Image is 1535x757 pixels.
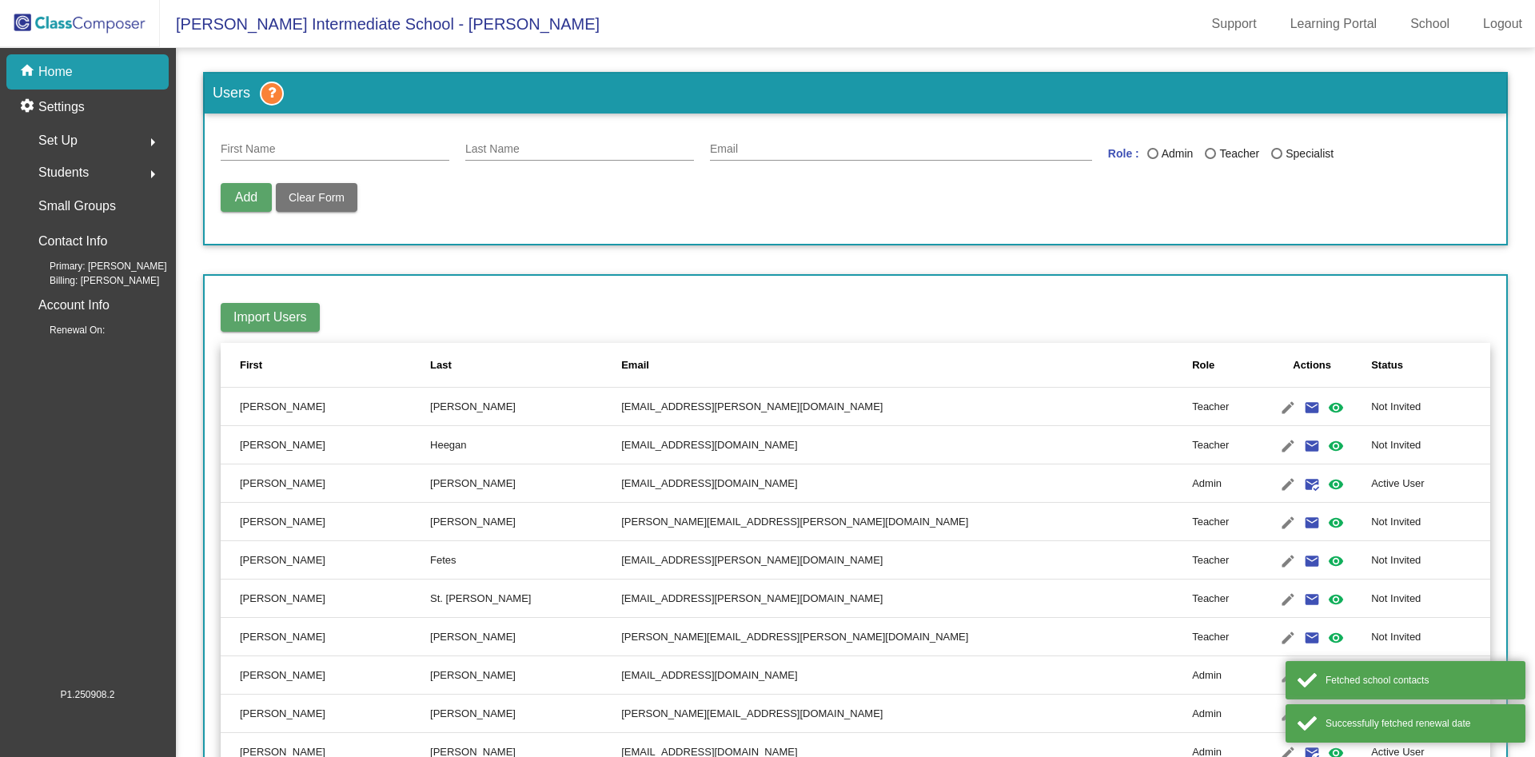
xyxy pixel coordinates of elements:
div: Email [621,357,649,373]
span: Students [38,161,89,184]
mat-icon: edit [1278,436,1298,456]
td: [PERSON_NAME] [430,618,621,656]
td: Active User [1371,464,1490,503]
mat-icon: visibility [1326,552,1346,571]
div: Status [1371,357,1403,373]
td: Not Invited [1371,580,1490,618]
mat-icon: email [1302,513,1322,532]
td: St. [PERSON_NAME] [430,580,621,618]
span: Clear Form [289,191,345,204]
td: [EMAIL_ADDRESS][DOMAIN_NAME] [621,656,1192,695]
div: Status [1371,357,1471,373]
span: Add [235,190,257,204]
input: Last Name [465,143,694,156]
a: School [1397,11,1462,37]
td: Fetes [430,541,621,580]
td: Heegan [430,426,621,464]
td: Teacher [1192,426,1253,464]
td: Teacher [1192,388,1253,426]
div: Admin [1158,145,1194,162]
div: First [240,357,262,373]
input: First Name [221,143,449,156]
p: Contact Info [38,230,107,253]
mat-icon: edit [1278,705,1298,724]
td: [PERSON_NAME] [430,503,621,541]
td: Admin [1192,656,1253,695]
mat-icon: edit [1278,667,1298,686]
div: Role [1192,357,1253,373]
span: Renewal On: [24,323,105,337]
td: Admin [1192,464,1253,503]
mat-icon: edit [1278,513,1298,532]
mat-icon: visibility [1326,475,1346,494]
td: Teacher [1192,618,1253,656]
td: [PERSON_NAME][EMAIL_ADDRESS][PERSON_NAME][DOMAIN_NAME] [621,618,1192,656]
div: Role [1192,357,1214,373]
td: [PERSON_NAME] [221,656,430,695]
mat-icon: visibility [1326,513,1346,532]
td: [PERSON_NAME] [221,388,430,426]
mat-icon: email [1302,552,1322,571]
input: E Mail [710,143,1092,156]
span: [PERSON_NAME] Intermediate School - [PERSON_NAME] [160,11,600,37]
p: Settings [38,98,85,117]
mat-icon: visibility [1326,590,1346,609]
a: Learning Portal [1278,11,1390,37]
div: First [240,357,430,373]
td: [PERSON_NAME] [221,503,430,541]
td: [PERSON_NAME] [221,695,430,733]
button: Clear Form [276,183,357,212]
mat-icon: email [1302,436,1322,456]
mat-radio-group: Last Name [1147,145,1346,167]
td: [PERSON_NAME] [430,388,621,426]
td: Not Invited [1371,388,1490,426]
button: Import Users [221,303,320,332]
td: [EMAIL_ADDRESS][PERSON_NAME][DOMAIN_NAME] [621,541,1192,580]
td: Not Invited [1371,541,1490,580]
mat-icon: arrow_right [143,133,162,152]
a: Support [1199,11,1270,37]
mat-icon: edit [1278,475,1298,494]
p: Small Groups [38,195,116,217]
td: Teacher [1192,541,1253,580]
mat-icon: visibility [1326,628,1346,647]
td: [PERSON_NAME] [221,426,430,464]
td: [EMAIL_ADDRESS][PERSON_NAME][DOMAIN_NAME] [621,580,1192,618]
th: Actions [1253,343,1371,388]
td: [EMAIL_ADDRESS][DOMAIN_NAME] [621,464,1192,503]
td: Teacher [1192,580,1253,618]
p: Home [38,62,73,82]
td: [PERSON_NAME] [221,618,430,656]
td: [PERSON_NAME] [430,464,621,503]
td: Active User [1371,656,1490,695]
td: [PERSON_NAME] [430,656,621,695]
td: [PERSON_NAME] [221,464,430,503]
span: Billing: [PERSON_NAME] [24,273,159,288]
button: Add [221,183,272,212]
mat-icon: visibility [1326,398,1346,417]
td: [EMAIL_ADDRESS][DOMAIN_NAME] [621,426,1192,464]
h3: Users [205,74,1506,114]
mat-icon: mark_email_read [1302,475,1322,494]
mat-icon: edit [1278,398,1298,417]
td: Not Invited [1371,503,1490,541]
td: [EMAIL_ADDRESS][PERSON_NAME][DOMAIN_NAME] [621,388,1192,426]
td: Not Invited [1371,426,1490,464]
span: Import Users [233,310,307,324]
div: Teacher [1216,145,1259,162]
mat-icon: email [1302,590,1322,609]
td: [PERSON_NAME] [430,695,621,733]
mat-icon: settings [19,98,38,117]
div: Specialist [1282,145,1334,162]
td: [PERSON_NAME][EMAIL_ADDRESS][DOMAIN_NAME] [621,695,1192,733]
mat-icon: arrow_right [143,165,162,184]
mat-icon: edit [1278,590,1298,609]
a: Logout [1470,11,1535,37]
mat-icon: email [1302,628,1322,647]
div: Last [430,357,621,373]
div: Successfully fetched renewal date [1326,716,1513,731]
div: Fetched school contacts [1326,673,1513,687]
mat-icon: edit [1278,552,1298,571]
mat-icon: edit [1278,628,1298,647]
td: Admin [1192,695,1253,733]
